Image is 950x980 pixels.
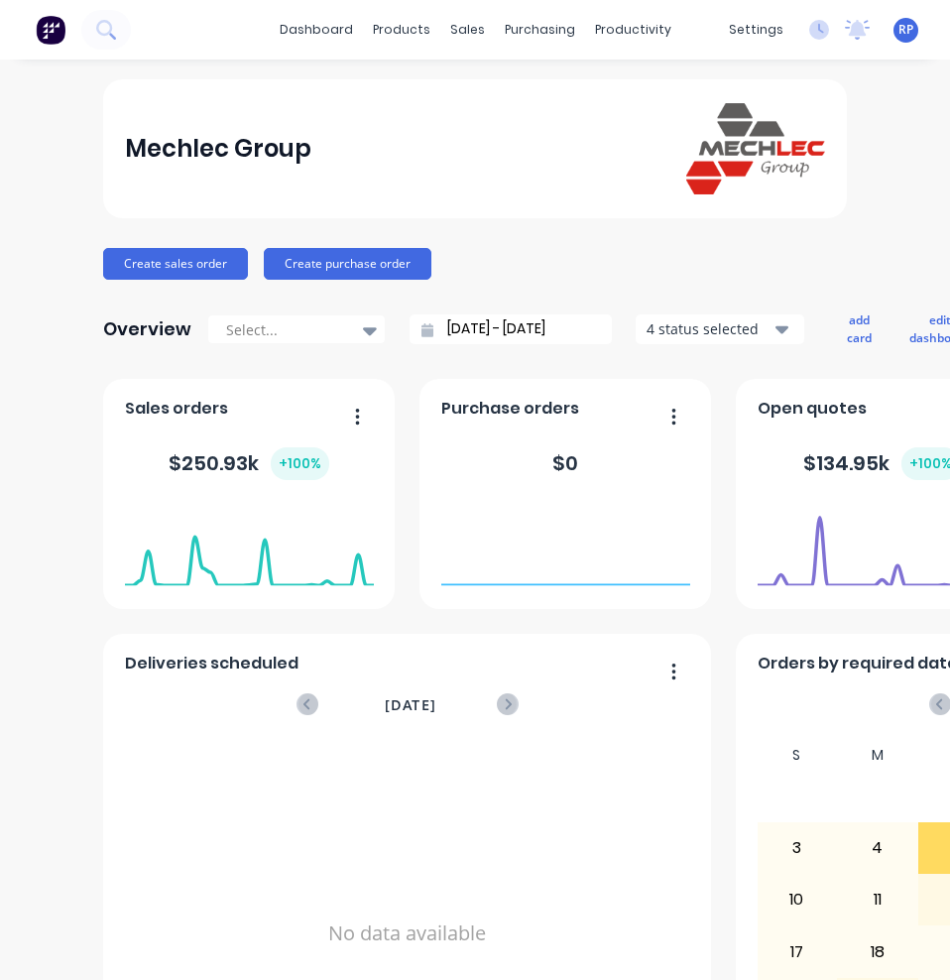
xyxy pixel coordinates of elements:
[495,15,585,45] div: purchasing
[270,15,363,45] a: dashboard
[169,447,329,480] div: $ 250.93k
[125,129,311,169] div: Mechlec Group
[441,397,579,421] span: Purchase orders
[36,15,65,45] img: Factory
[647,318,772,339] div: 4 status selected
[898,21,913,39] span: RP
[271,447,329,480] div: + 100 %
[385,694,436,716] span: [DATE]
[757,741,838,770] div: S
[440,15,495,45] div: sales
[838,823,917,873] div: 4
[103,248,248,280] button: Create sales order
[103,309,191,349] div: Overview
[264,248,431,280] button: Create purchase order
[758,823,837,873] div: 3
[363,15,440,45] div: products
[636,314,804,344] button: 4 status selected
[125,397,228,421] span: Sales orders
[758,397,867,421] span: Open quotes
[552,448,578,478] div: $ 0
[758,926,837,976] div: 17
[837,741,918,770] div: M
[125,652,298,675] span: Deliveries scheduled
[834,307,885,351] button: add card
[719,15,793,45] div: settings
[838,875,917,924] div: 11
[686,103,825,193] img: Mechlec Group
[758,875,837,924] div: 10
[585,15,681,45] div: productivity
[838,926,917,976] div: 18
